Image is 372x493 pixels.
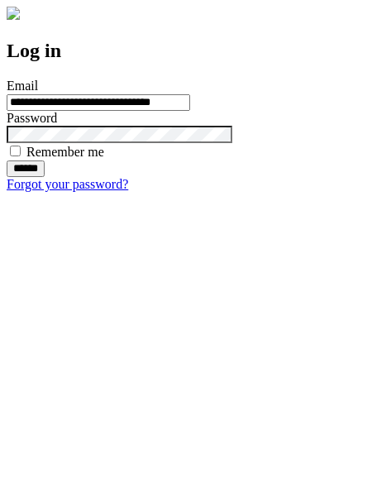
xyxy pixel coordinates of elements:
[26,145,104,159] label: Remember me
[7,177,128,191] a: Forgot your password?
[7,40,365,62] h2: Log in
[7,111,57,125] label: Password
[7,7,20,20] img: logo-4e3dc11c47720685a147b03b5a06dd966a58ff35d612b21f08c02c0306f2b779.png
[7,79,38,93] label: Email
